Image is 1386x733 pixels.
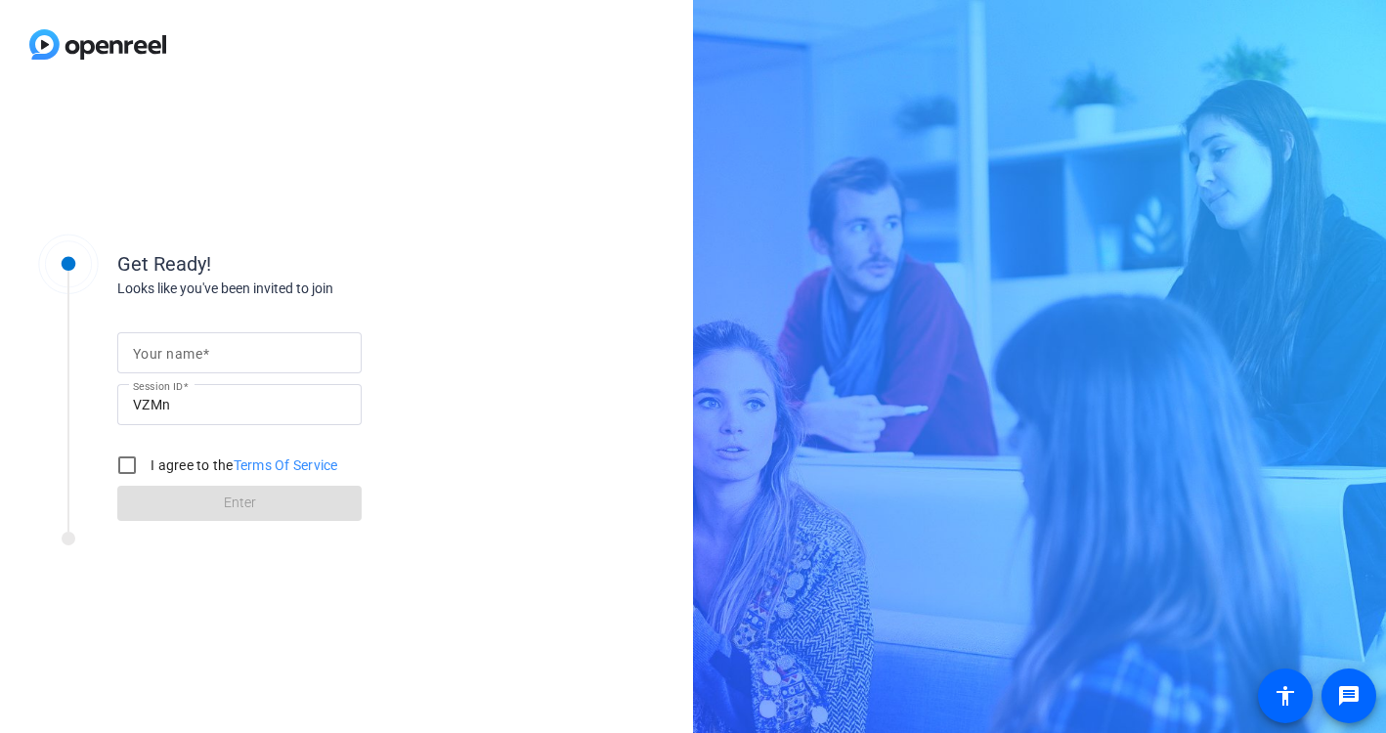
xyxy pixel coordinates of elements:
mat-label: Session ID [133,380,183,392]
mat-icon: message [1337,684,1361,708]
label: I agree to the [147,455,338,475]
div: Looks like you've been invited to join [117,279,508,299]
mat-icon: accessibility [1274,684,1297,708]
div: Get Ready! [117,249,508,279]
mat-label: Your name [133,346,202,362]
a: Terms Of Service [234,457,338,473]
